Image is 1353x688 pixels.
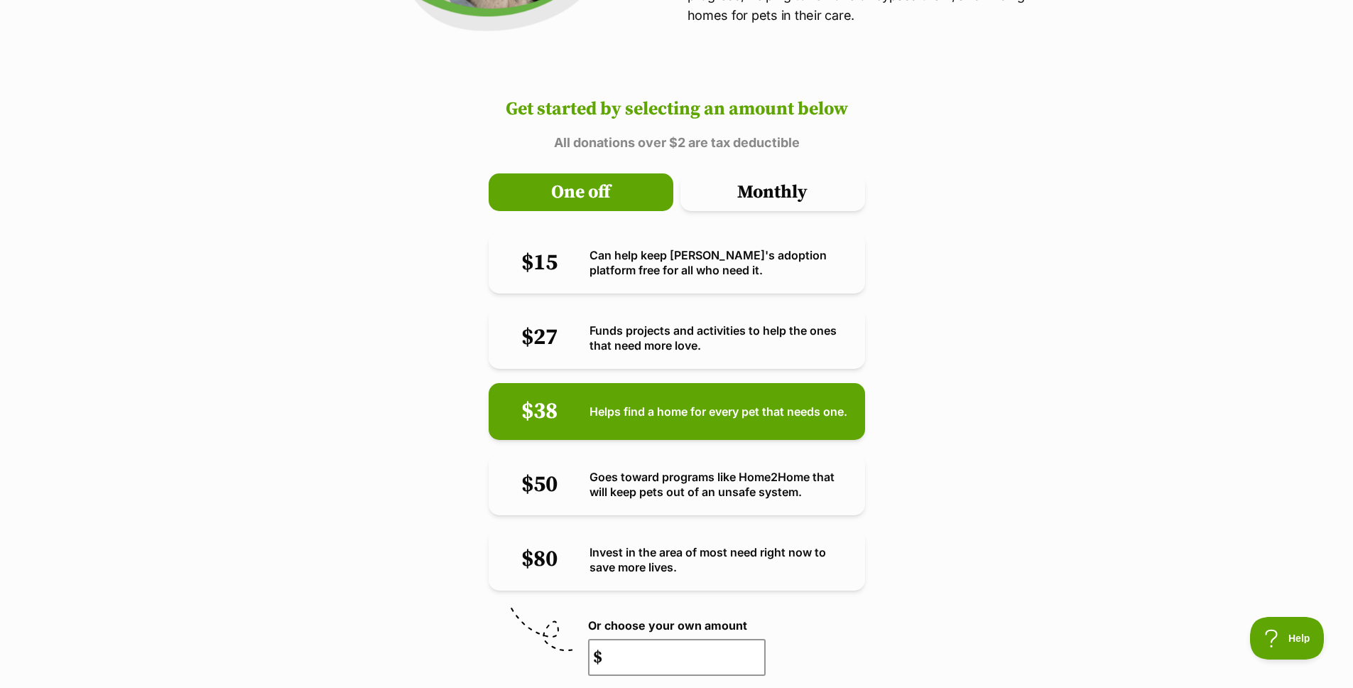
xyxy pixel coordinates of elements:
[589,545,849,575] span: Invest in the area of most need right now to save more lives.
[504,250,575,276] span: $15
[589,323,849,353] span: Funds projects and activities to help the ones that need more love.
[680,173,865,211] div: Monthly
[589,470,849,500] span: Goes toward programs like Home2Home that will keep pets out of an unsafe system.
[589,248,849,278] span: Can help keep [PERSON_NAME]'s adoption platform free for all who need it.
[504,547,575,573] span: $80
[588,619,766,632] label: Or choose your own amount
[506,99,848,119] legend: Get started by selecting an amount below
[504,399,575,425] span: $38
[504,472,575,498] span: $50
[504,325,575,351] span: $27
[1250,617,1325,660] iframe: Help Scout Beacon - Open
[489,173,673,211] div: One off
[589,404,849,419] span: Helps find a home for every pet that needs one.
[489,133,865,152] p: All donations over $2 are tax deductible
